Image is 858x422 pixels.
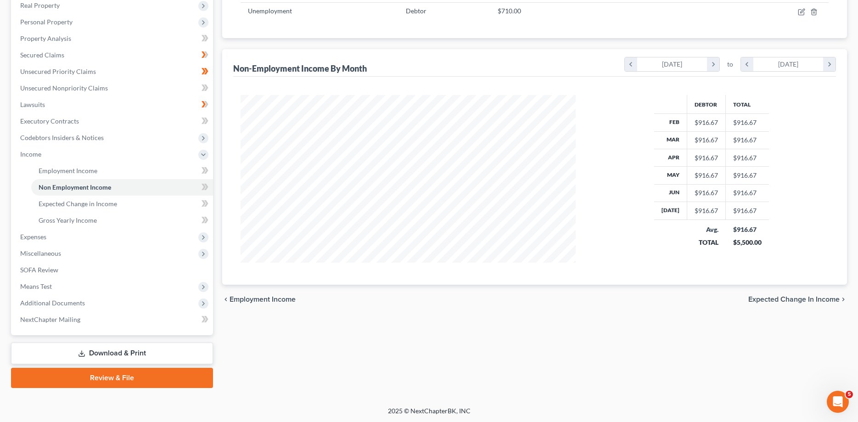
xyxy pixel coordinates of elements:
[733,238,762,247] div: $5,500.00
[707,57,719,71] i: chevron_right
[20,249,61,257] span: Miscellaneous
[637,57,707,71] div: [DATE]
[222,296,296,303] button: chevron_left Employment Income
[654,167,687,184] th: May
[31,163,213,179] a: Employment Income
[11,368,213,388] a: Review & File
[726,167,769,184] td: $916.67
[39,183,111,191] span: Non Employment Income
[748,296,847,303] button: Expected Change in Income chevron_right
[726,149,769,166] td: $916.67
[654,149,687,166] th: Apr
[726,131,769,149] td: $916.67
[31,179,213,196] a: Non Employment Income
[695,206,718,215] div: $916.67
[11,343,213,364] a: Download & Print
[13,30,213,47] a: Property Analysis
[20,68,96,75] span: Unsecured Priority Claims
[654,114,687,131] th: Feb
[39,200,117,208] span: Expected Change in Income
[695,171,718,180] div: $916.67
[695,238,718,247] div: TOTAL
[753,57,824,71] div: [DATE]
[695,225,718,234] div: Avg.
[625,57,637,71] i: chevron_left
[695,118,718,127] div: $916.67
[20,299,85,307] span: Additional Documents
[695,135,718,145] div: $916.67
[248,7,292,15] span: Unemployment
[20,134,104,141] span: Codebtors Insiders & Notices
[20,315,80,323] span: NextChapter Mailing
[726,114,769,131] td: $916.67
[20,282,52,290] span: Means Test
[654,184,687,202] th: Jun
[20,34,71,42] span: Property Analysis
[31,196,213,212] a: Expected Change in Income
[20,150,41,158] span: Income
[13,311,213,328] a: NextChapter Mailing
[741,57,753,71] i: chevron_left
[20,233,46,241] span: Expenses
[233,63,367,74] div: Non-Employment Income By Month
[654,131,687,149] th: Mar
[39,216,97,224] span: Gross Yearly Income
[39,167,97,174] span: Employment Income
[726,184,769,202] td: $916.67
[20,101,45,108] span: Lawsuits
[20,266,58,274] span: SOFA Review
[13,113,213,129] a: Executory Contracts
[687,95,726,113] th: Debtor
[20,117,79,125] span: Executory Contracts
[654,202,687,219] th: [DATE]
[20,1,60,9] span: Real Property
[20,84,108,92] span: Unsecured Nonpriority Claims
[13,80,213,96] a: Unsecured Nonpriority Claims
[230,296,296,303] span: Employment Income
[20,51,64,59] span: Secured Claims
[20,18,73,26] span: Personal Property
[726,95,769,113] th: Total
[840,296,847,303] i: chevron_right
[823,57,836,71] i: chevron_right
[498,7,521,15] span: $710.00
[748,296,840,303] span: Expected Change in Income
[13,47,213,63] a: Secured Claims
[13,262,213,278] a: SOFA Review
[727,60,733,69] span: to
[13,96,213,113] a: Lawsuits
[846,391,853,398] span: 5
[695,153,718,163] div: $916.67
[406,7,426,15] span: Debtor
[733,225,762,234] div: $916.67
[13,63,213,80] a: Unsecured Priority Claims
[827,391,849,413] iframe: Intercom live chat
[695,188,718,197] div: $916.67
[31,212,213,229] a: Gross Yearly Income
[222,296,230,303] i: chevron_left
[726,202,769,219] td: $916.67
